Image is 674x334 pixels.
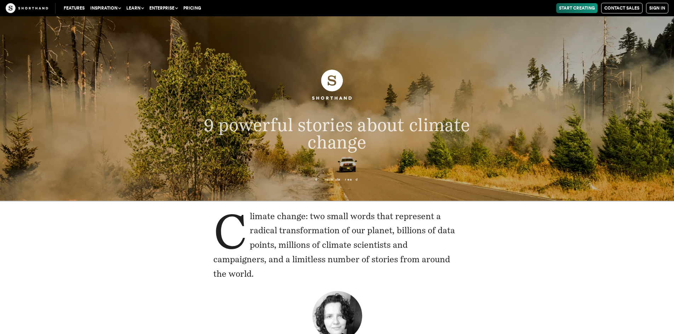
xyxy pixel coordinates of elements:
button: Enterprise [146,3,180,13]
a: Sign in [646,3,668,13]
img: The Craft [6,3,48,13]
button: Learn [123,3,146,13]
a: Pricing [180,3,204,13]
p: Climate change: two small words that represent a radical transformation of our planet, billions o... [213,209,461,281]
span: 9 powerful stories about climate change [204,114,470,153]
button: Inspiration [87,3,123,13]
a: Start Creating [556,3,598,13]
a: Features [61,3,87,13]
p: 6 minute read [175,178,499,182]
a: Contact Sales [601,3,643,13]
